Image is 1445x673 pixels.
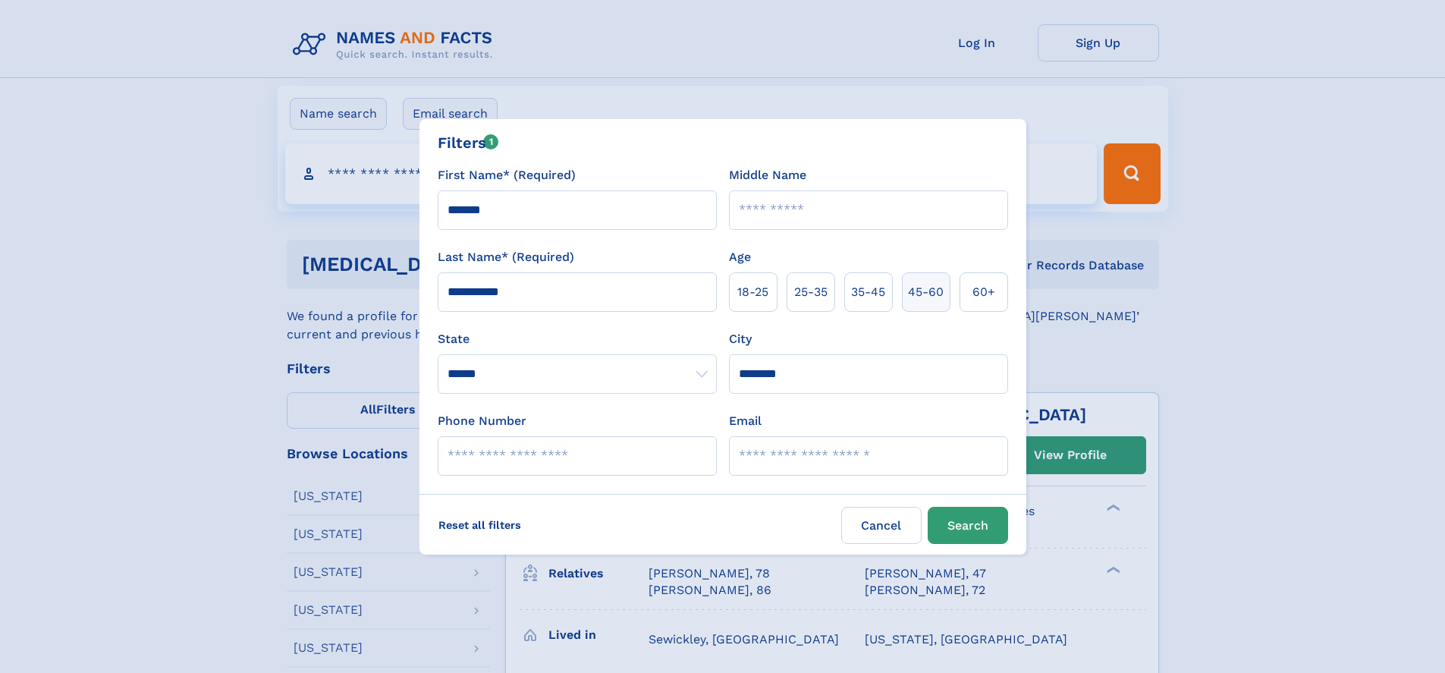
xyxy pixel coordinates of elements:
[972,283,995,301] span: 60+
[851,283,885,301] span: 35‑45
[438,248,574,266] label: Last Name* (Required)
[737,283,768,301] span: 18‑25
[908,283,944,301] span: 45‑60
[729,330,752,348] label: City
[729,166,806,184] label: Middle Name
[729,248,751,266] label: Age
[438,166,576,184] label: First Name* (Required)
[841,507,922,544] label: Cancel
[729,412,762,430] label: Email
[794,283,828,301] span: 25‑35
[928,507,1008,544] button: Search
[438,131,499,154] div: Filters
[429,507,531,543] label: Reset all filters
[438,412,526,430] label: Phone Number
[438,330,717,348] label: State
